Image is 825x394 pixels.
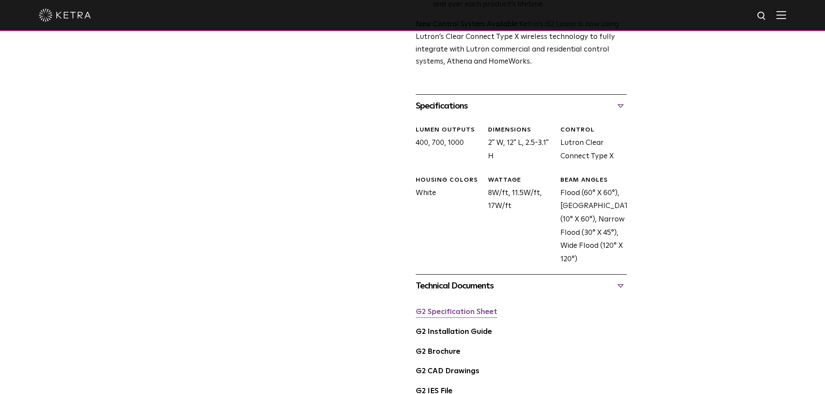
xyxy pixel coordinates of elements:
div: DIMENSIONS [488,126,554,135]
div: Technical Documents [416,279,627,293]
div: Flood (60° X 60°), [GEOGRAPHIC_DATA] (10° X 60°), Narrow Flood (30° X 45°), Wide Flood (120° X 120°) [554,176,626,266]
a: G2 Specification Sheet [416,308,497,316]
div: Specifications [416,99,627,113]
div: WATTAGE [488,176,554,185]
div: White [409,176,482,266]
a: G2 CAD Drawings [416,368,479,375]
img: ketra-logo-2019-white [39,9,91,22]
img: Hamburger%20Nav.svg [776,11,786,19]
div: Lutron Clear Connect Type X [554,126,626,163]
a: G2 Installation Guide [416,328,492,336]
div: LUMEN OUTPUTS [416,126,482,135]
a: G2 Brochure [416,348,460,356]
img: search icon [757,11,767,22]
p: Ketra’s G2 Linear is now using Lutron’s Clear Connect Type X wireless technology to fully integra... [416,19,627,69]
div: HOUSING COLORS [416,176,482,185]
div: 8W/ft, 11.5W/ft, 17W/ft [482,176,554,266]
div: 400, 700, 1000 [409,126,482,163]
div: BEAM ANGLES [560,176,626,185]
div: 2" W, 12" L, 2.5-3.1" H [482,126,554,163]
div: CONTROL [560,126,626,135]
